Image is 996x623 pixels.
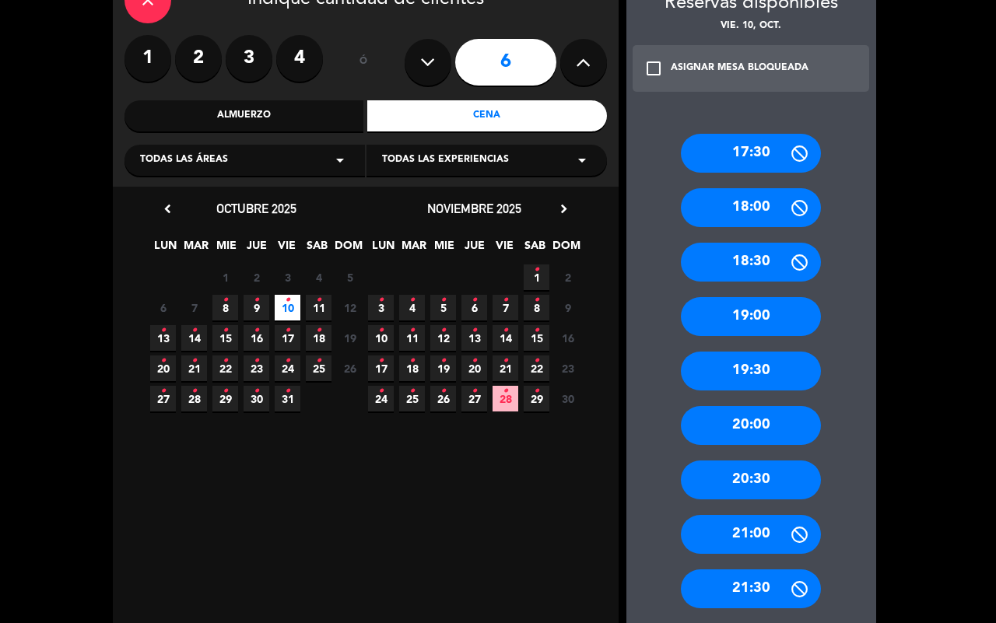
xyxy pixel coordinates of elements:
i: • [191,318,197,343]
i: • [378,379,384,404]
div: 17:30 [681,134,821,173]
span: 6 [150,295,176,320]
span: 26 [430,386,456,411]
i: • [223,318,228,343]
span: SAB [304,236,330,262]
i: • [409,318,415,343]
span: 19 [430,355,456,381]
span: 27 [461,386,487,411]
span: 21 [181,355,207,381]
i: arrow_drop_down [573,151,591,170]
span: 17 [275,325,300,351]
div: 18:00 [681,188,821,227]
span: 14 [493,325,518,351]
span: 24 [368,386,394,411]
label: 1 [124,35,171,82]
span: 8 [524,295,549,320]
label: 4 [276,35,323,82]
span: 29 [524,386,549,411]
span: 7 [493,295,518,320]
span: noviembre 2025 [427,201,521,216]
span: 10 [275,295,300,320]
i: • [440,318,446,343]
span: 3 [275,264,300,290]
i: • [316,318,321,343]
i: • [409,379,415,404]
span: 30 [555,386,580,411]
i: check_box_outline_blank [644,59,663,78]
span: SAB [522,236,548,262]
label: 2 [175,35,222,82]
div: ASIGNAR MESA BLOQUEADA [671,61,808,76]
span: 16 [555,325,580,351]
span: 14 [181,325,207,351]
span: MIE [213,236,239,262]
i: • [503,288,508,313]
span: 29 [212,386,238,411]
i: • [440,379,446,404]
i: • [378,348,384,373]
span: 18 [399,355,425,381]
i: • [472,348,477,373]
span: DOM [552,236,578,262]
i: • [534,257,539,282]
i: • [316,348,321,373]
div: ó [338,35,389,89]
i: • [160,318,166,343]
span: 9 [555,295,580,320]
span: 1 [212,264,238,290]
span: 20 [150,355,176,381]
i: • [160,348,166,373]
i: • [191,379,197,404]
i: • [409,348,415,373]
i: • [534,348,539,373]
span: 21 [493,355,518,381]
span: 4 [306,264,331,290]
span: VIE [274,236,300,262]
i: • [503,318,508,343]
span: 23 [555,355,580,381]
span: 3 [368,295,394,320]
span: 26 [337,355,363,381]
i: • [191,348,197,373]
span: 11 [399,325,425,351]
i: • [440,348,446,373]
span: 16 [244,325,269,351]
div: 21:30 [681,569,821,608]
span: MIE [431,236,457,262]
span: 19 [337,325,363,351]
span: 5 [430,295,456,320]
span: VIE [492,236,517,262]
i: • [285,379,290,404]
span: 25 [306,355,331,381]
span: 18 [306,325,331,351]
span: 15 [212,325,238,351]
div: 19:30 [681,352,821,390]
span: 2 [555,264,580,290]
span: 13 [150,325,176,351]
span: 28 [493,386,518,411]
div: 20:30 [681,460,821,499]
span: 10 [368,325,394,351]
span: LUN [370,236,396,262]
i: • [254,379,259,404]
span: 1 [524,264,549,290]
i: • [223,379,228,404]
span: 25 [399,386,425,411]
i: • [285,348,290,373]
span: 20 [461,355,487,381]
span: octubre 2025 [216,201,296,216]
i: • [534,318,539,343]
div: Almuerzo [124,100,364,131]
span: 12 [337,295,363,320]
span: 6 [461,295,487,320]
span: 15 [524,325,549,351]
span: 9 [244,295,269,320]
span: Todas las áreas [140,152,228,168]
span: 12 [430,325,456,351]
span: 2 [244,264,269,290]
span: 27 [150,386,176,411]
i: • [223,288,228,313]
span: 11 [306,295,331,320]
i: • [472,318,477,343]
